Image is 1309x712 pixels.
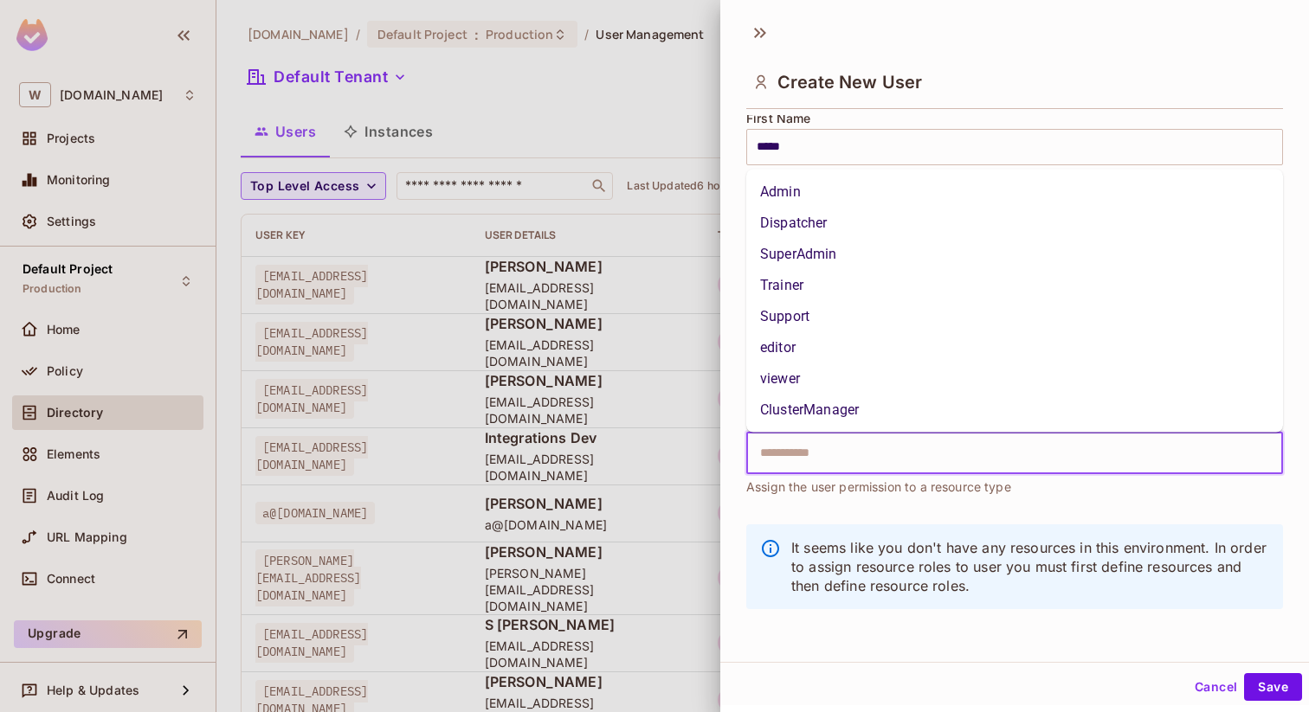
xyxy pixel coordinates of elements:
[746,208,1283,239] li: Dispatcher
[746,394,1283,426] li: ClusterManager
[746,301,1283,332] li: Support
[746,176,1283,208] li: Admin
[746,478,1011,497] span: Assign the user permission to a resource type
[746,112,811,125] span: First Name
[746,363,1283,394] li: viewer
[746,332,1283,363] li: editor
[1244,673,1302,701] button: Save
[746,239,1283,270] li: SuperAdmin
[1188,673,1244,701] button: Cancel
[746,270,1283,301] li: Trainer
[1274,451,1277,454] button: Close
[777,72,922,93] span: Create New User
[791,538,1269,595] p: It seems like you don't have any resources in this environment. In order to assign resource roles...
